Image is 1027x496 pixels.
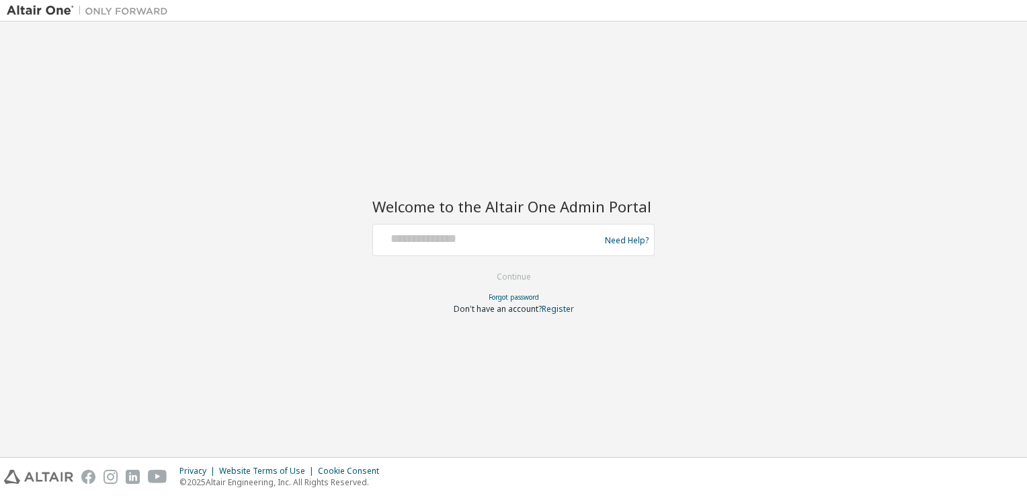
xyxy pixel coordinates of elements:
span: Don't have an account? [454,303,542,315]
p: © 2025 Altair Engineering, Inc. All Rights Reserved. [179,477,387,488]
img: Altair One [7,4,175,17]
div: Website Terms of Use [219,466,318,477]
div: Privacy [179,466,219,477]
img: youtube.svg [148,470,167,484]
img: instagram.svg [104,470,118,484]
h2: Welcome to the Altair One Admin Portal [372,197,655,216]
div: Cookie Consent [318,466,387,477]
a: Need Help? [605,240,649,241]
a: Forgot password [489,292,539,302]
img: altair_logo.svg [4,470,73,484]
img: linkedin.svg [126,470,140,484]
a: Register [542,303,574,315]
img: facebook.svg [81,470,95,484]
